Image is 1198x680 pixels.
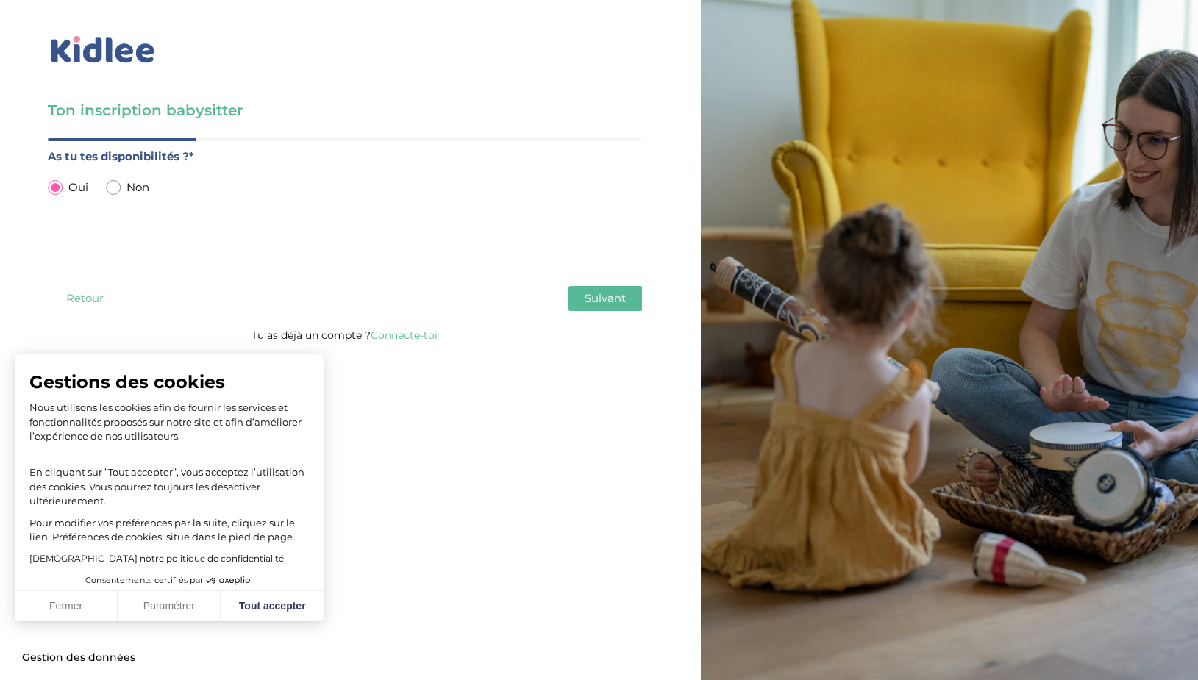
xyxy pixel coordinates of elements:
a: [DEMOGRAPHIC_DATA] notre politique de confidentialité [29,553,284,564]
p: Nous utilisons les cookies afin de fournir les services et fonctionnalités proposés sur notre sit... [29,401,309,444]
svg: Axeptio [206,559,250,603]
button: Fermer [15,591,118,622]
h3: Ton inscription babysitter [48,100,642,121]
img: logo_kidlee_bleu [48,33,158,67]
button: Tout accepter [221,591,324,622]
button: Retour [48,286,121,311]
p: En cliquant sur ”Tout accepter”, vous acceptez l’utilisation des cookies. Vous pourrez toujours l... [29,451,309,509]
span: Suivant [585,291,626,305]
span: Consentements certifiés par [85,576,203,584]
button: Suivant [568,286,642,311]
p: Tu as déjà un compte ? [48,326,642,345]
span: Oui [68,178,88,197]
button: Consentements certifiés par [78,571,260,590]
button: Fermer le widget sans consentement [13,643,144,673]
p: Pour modifier vos préférences par la suite, cliquez sur le lien 'Préférences de cookies' situé da... [29,516,309,545]
span: Gestion des données [22,651,135,665]
a: Connecte-toi [371,329,438,342]
span: Non [126,178,149,197]
button: Paramétrer [118,591,221,622]
span: Gestions des cookies [29,371,309,393]
label: As tu tes disponibilités ?* [48,147,642,166]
